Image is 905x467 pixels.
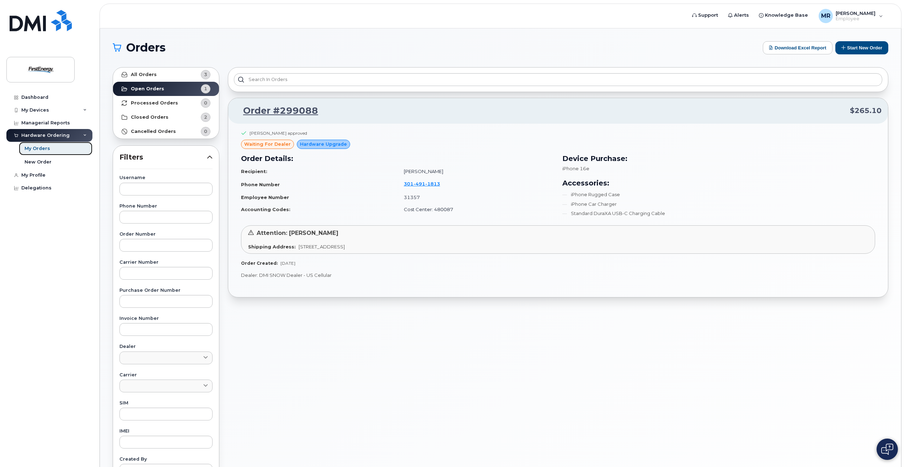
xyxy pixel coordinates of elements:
h3: Order Details: [241,153,554,164]
strong: Closed Orders [131,114,168,120]
a: 3014911813 [404,181,449,187]
td: 31357 [397,191,554,204]
div: [PERSON_NAME] approved [250,130,307,136]
label: Carrier [119,373,213,377]
label: SIM [119,401,213,406]
strong: Order Created: [241,261,278,266]
strong: Phone Number [241,182,280,187]
strong: Cancelled Orders [131,129,176,134]
p: Dealer: DMI SNOW Dealer - US Cellular [241,272,875,279]
span: 1 [204,85,207,92]
td: Cost Center: 480087 [397,203,554,216]
a: Order #299088 [235,104,318,117]
label: IMEI [119,429,213,434]
label: Created By [119,457,213,462]
button: Download Excel Report [763,41,832,54]
img: Open chat [881,444,893,455]
strong: All Orders [131,72,157,77]
strong: Shipping Address: [248,244,296,249]
h3: Accessories: [562,178,875,188]
td: [PERSON_NAME] [397,165,554,178]
span: 3 [204,71,207,78]
span: 1813 [425,181,440,187]
label: Purchase Order Number [119,288,213,293]
span: [DATE] [280,261,295,266]
span: Attention: [PERSON_NAME] [257,230,338,236]
span: Filters [119,152,207,162]
span: Orders [126,42,166,53]
span: $265.10 [850,106,882,116]
a: All Orders3 [113,68,219,82]
button: Start New Order [835,41,888,54]
li: Standard DuraXA USB-C Charging Cable [562,210,875,217]
label: Invoice Number [119,316,213,321]
a: Open Orders1 [113,82,219,96]
h3: Device Purchase: [562,153,875,164]
span: 2 [204,114,207,120]
strong: Open Orders [131,86,164,92]
span: 491 [413,181,425,187]
label: Order Number [119,232,213,237]
label: Username [119,176,213,180]
span: waiting for dealer [244,141,291,147]
label: Dealer [119,344,213,349]
strong: Accounting Codes: [241,206,290,212]
span: iPhone 16e [562,166,589,171]
li: iPhone Car Charger [562,201,875,208]
a: Processed Orders0 [113,96,219,110]
input: Search in orders [234,73,882,86]
strong: Processed Orders [131,100,178,106]
span: 0 [204,128,207,135]
strong: Recipient: [241,168,267,174]
span: [STREET_ADDRESS] [299,244,345,249]
a: Cancelled Orders0 [113,124,219,139]
label: Phone Number [119,204,213,209]
span: Hardware Upgrade [300,141,347,147]
strong: Employee Number [241,194,289,200]
span: 0 [204,100,207,106]
a: Closed Orders2 [113,110,219,124]
label: Carrier Number [119,260,213,265]
span: 301 [404,181,440,187]
li: iPhone Rugged Case [562,191,875,198]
